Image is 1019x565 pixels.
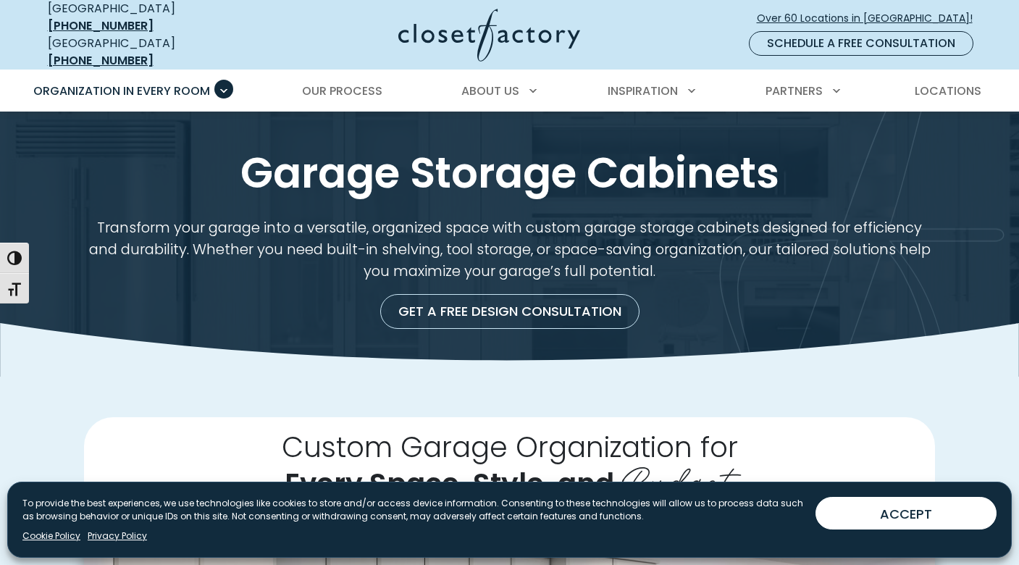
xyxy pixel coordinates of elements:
div: [GEOGRAPHIC_DATA] [48,35,258,70]
a: Privacy Policy [88,530,147,543]
p: To provide the best experiences, we use technologies like cookies to store and/or access device i... [22,497,804,523]
p: Transform your garage into a versatile, organized space with custom garage storage cabinets desig... [84,217,935,282]
a: [PHONE_NUMBER] [48,52,154,69]
span: Organization in Every Room [33,83,210,99]
button: ACCEPT [815,497,997,530]
span: Inspiration [608,83,678,99]
span: Locations [915,83,981,99]
a: Cookie Policy [22,530,80,543]
nav: Primary Menu [23,71,997,112]
span: About Us [461,83,519,99]
span: Every Space, Style, and [285,464,614,503]
span: Over 60 Locations in [GEOGRAPHIC_DATA]! [757,11,984,26]
a: Over 60 Locations in [GEOGRAPHIC_DATA]! [756,6,985,31]
span: Custom Garage Organization for [282,427,738,466]
a: [PHONE_NUMBER] [48,17,154,34]
span: Partners [766,83,823,99]
span: Budget [621,449,734,506]
a: Schedule a Free Consultation [749,31,973,56]
img: Closet Factory Logo [398,9,580,62]
a: Get a Free Design Consultation [380,294,640,329]
span: Our Process [302,83,382,99]
h1: Garage Storage Cabinets [45,146,975,200]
